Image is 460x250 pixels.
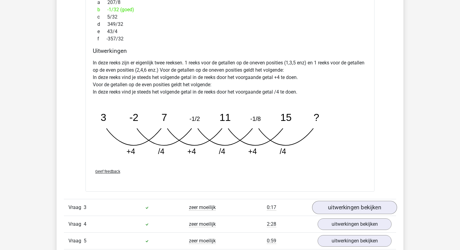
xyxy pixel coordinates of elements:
p: In deze reeks zijn er eigenlijk twee reeksen. 1 reeks voor de getallen op de oneven posities (1,3... [93,59,367,96]
tspan: -1/8 [250,115,261,122]
tspan: ? [314,112,319,123]
tspan: /4 [219,147,225,156]
span: d [97,21,107,28]
span: Geef feedback [95,169,120,174]
span: 4 [84,221,86,227]
tspan: +4 [127,147,135,156]
span: zeer moeilijk [189,204,216,211]
tspan: -1/2 [190,115,200,122]
span: e [97,28,107,35]
div: -357/32 [93,35,367,43]
span: Vraag [68,237,84,245]
span: Vraag [68,204,84,211]
span: 2:28 [267,221,276,227]
div: 5/32 [93,13,367,21]
span: zeer moeilijk [189,221,216,227]
span: 0:59 [267,238,276,244]
span: b [97,6,107,13]
tspan: /4 [158,147,165,156]
a: uitwerkingen bekijken [312,201,397,214]
h4: Uitwerkingen [93,47,367,54]
span: 3 [84,204,86,210]
span: 0:17 [267,204,276,211]
tspan: -2 [129,112,138,123]
div: 43/4 [93,28,367,35]
div: -1/32 (goed) [93,6,367,13]
span: c [97,13,107,21]
div: 349/32 [93,21,367,28]
span: 5 [84,238,86,244]
tspan: 11 [219,112,231,123]
span: zeer moeilijk [189,238,216,244]
span: Vraag [68,221,84,228]
tspan: 3 [101,112,106,123]
tspan: +4 [248,147,257,156]
tspan: /4 [280,147,286,156]
tspan: 15 [280,112,291,123]
tspan: +4 [187,147,196,156]
a: uitwerkingen bekijken [318,218,392,230]
a: uitwerkingen bekijken [318,235,392,247]
tspan: 7 [162,112,167,123]
span: f [97,35,106,43]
